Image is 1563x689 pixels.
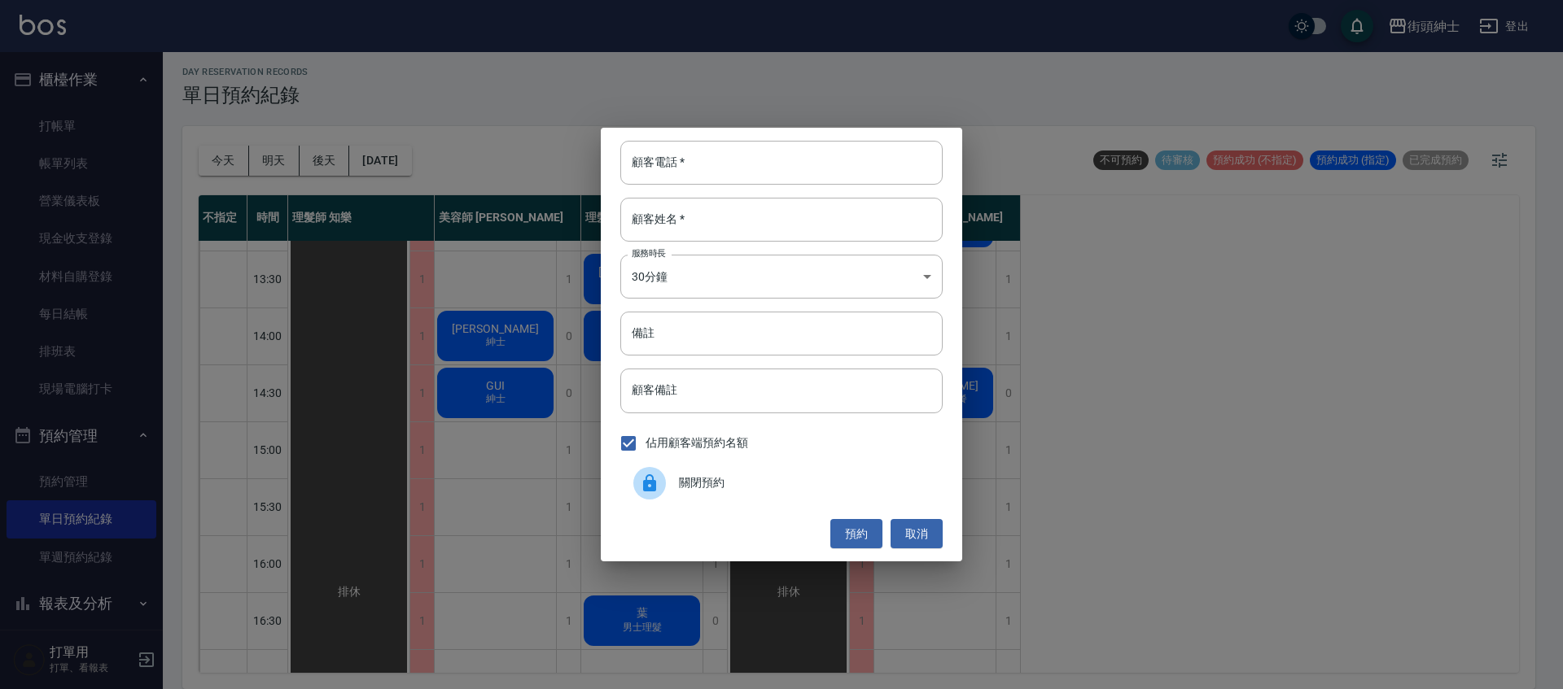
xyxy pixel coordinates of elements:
label: 服務時長 [632,247,666,259]
button: 預約 [830,519,882,549]
span: 佔用顧客端預約名額 [646,434,748,451]
button: 取消 [891,519,943,549]
div: 30分鐘 [620,255,943,299]
span: 關閉預約 [679,474,930,491]
div: 關閉預約 [620,460,943,506]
